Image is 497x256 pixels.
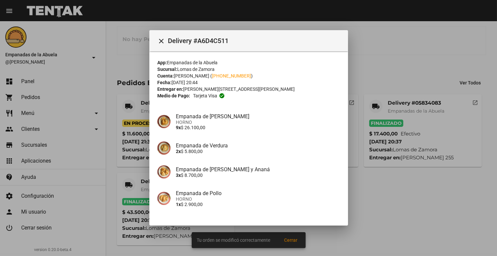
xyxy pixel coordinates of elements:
strong: Sucursal: [157,67,177,72]
img: f79e90c5-b4f9-4d92-9a9e-7fe78b339dbe.jpg [157,165,171,179]
p: $ 26.100,00 [176,125,340,130]
strong: Entregar en: [157,86,183,92]
button: Cerrar [155,34,168,47]
p: $ 8.700,00 [176,173,340,178]
b: 2x [176,149,181,154]
div: [DATE] 20:44 [157,79,340,86]
span: Delivery #A6D4C511 [168,35,343,46]
strong: Fecha: [157,80,172,85]
strong: App: [157,60,167,65]
span: HORNO [176,120,340,125]
div: Lomas de Zamora [157,66,340,73]
h4: Empanada de [PERSON_NAME] [176,113,340,120]
h4: Empanada de Pollo [176,190,340,196]
span: HORNO [176,196,340,202]
div: [PERSON_NAME] ( ) [157,73,340,79]
div: Empanadas de la Abuela [157,59,340,66]
mat-icon: Cerrar [157,37,165,45]
img: 80da8329-9e11-41ab-9a6e-ba733f0c0218.jpg [157,141,171,155]
a: [PHONE_NUMBER] [212,73,251,78]
span: Tarjeta visa [193,92,217,99]
strong: Medio de Pago: [157,92,190,99]
p: $ 5.800,00 [176,149,340,154]
b: 3x [176,173,181,178]
div: [PERSON_NAME][STREET_ADDRESS][PERSON_NAME] [157,86,340,92]
b: 1x [176,202,181,207]
h4: Empanada de [PERSON_NAME] y Ananá [176,166,340,173]
img: 10349b5f-e677-4e10-aec3-c36b893dfd64.jpg [157,192,171,205]
b: 9x [176,125,181,130]
strong: Cuenta: [157,73,174,78]
mat-icon: check_circle [219,93,224,99]
p: $ 2.900,00 [176,202,340,207]
h4: Empanada de Verdura [176,142,340,149]
img: f753fea7-0f09-41b3-9a9e-ddb84fc3b359.jpg [157,115,171,128]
